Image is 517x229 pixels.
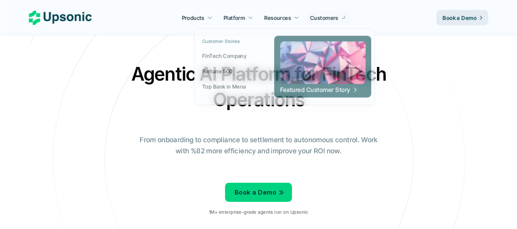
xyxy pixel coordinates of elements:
[235,187,276,198] p: Book a Demo
[280,89,350,91] p: Featured Customer Story
[209,210,308,215] p: 1M+ enterprise-grade agents run on Upsonic
[134,135,383,157] p: From onboarding to compliance to settlement to autonomous control. Work with %82 more efficiency ...
[202,39,240,44] p: Customer Stories
[125,61,393,112] h2: Agentic AI Platform for FinTech Operations
[202,83,246,91] p: Top Bank in Mena
[202,52,247,60] p: FinTech Company
[443,14,477,22] p: Book a Demo
[310,14,339,22] p: Customers
[223,14,245,22] p: Platform
[202,67,233,75] p: Fortune 500
[198,80,261,93] a: Top Bank in Mena
[280,86,358,94] span: Featured Customer Story
[198,64,261,78] a: Fortune 500
[177,11,217,24] a: Products
[264,14,291,22] p: Resources
[437,10,488,25] a: Book a Demo
[182,14,204,22] p: Products
[274,36,372,98] a: Featured Customer Story
[225,183,292,202] a: Book a Demo
[198,49,261,62] a: FinTech Company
